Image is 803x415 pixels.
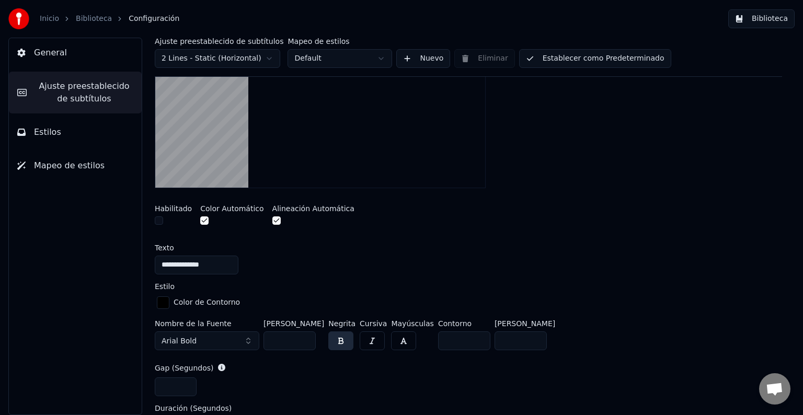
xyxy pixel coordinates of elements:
img: youka [8,8,29,29]
label: Mapeo de estilos [288,38,392,45]
label: Cursiva [360,320,387,327]
label: Ajuste preestablecido de subtítulos [155,38,283,45]
label: Negrita [328,320,355,327]
span: Mapeo de estilos [34,159,105,172]
button: Estilos [9,118,142,147]
span: General [34,47,67,59]
a: Biblioteca [76,14,112,24]
span: Arial Bold [162,336,197,347]
button: Ajuste preestablecido de subtítulos [9,72,142,113]
button: Color de Contorno [155,294,242,311]
button: Establecer como Predeterminado [519,49,671,68]
label: Habilitado [155,205,192,212]
label: Color Automático [200,205,263,212]
nav: breadcrumb [40,14,179,24]
label: Gap (Segundos) [155,364,214,372]
a: Inicio [40,14,59,24]
button: Mapeo de estilos [9,151,142,180]
label: Contorno [438,320,490,327]
label: [PERSON_NAME] [263,320,324,327]
div: Color de Contorno [174,297,240,308]
span: Configuración [129,14,179,24]
div: Chat abierto [759,373,790,405]
button: Biblioteca [728,9,795,28]
span: Ajuste preestablecido de subtítulos [35,80,133,105]
label: Estilo [155,283,175,290]
span: Estilos [34,126,61,139]
button: Nuevo [396,49,450,68]
label: Texto [155,244,174,251]
button: General [9,38,142,67]
label: Nombre de la Fuente [155,320,259,327]
label: [PERSON_NAME] [495,320,555,327]
label: Alineación Automática [272,205,354,212]
label: Mayúsculas [391,320,433,327]
label: Duración (Segundos) [155,405,232,412]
